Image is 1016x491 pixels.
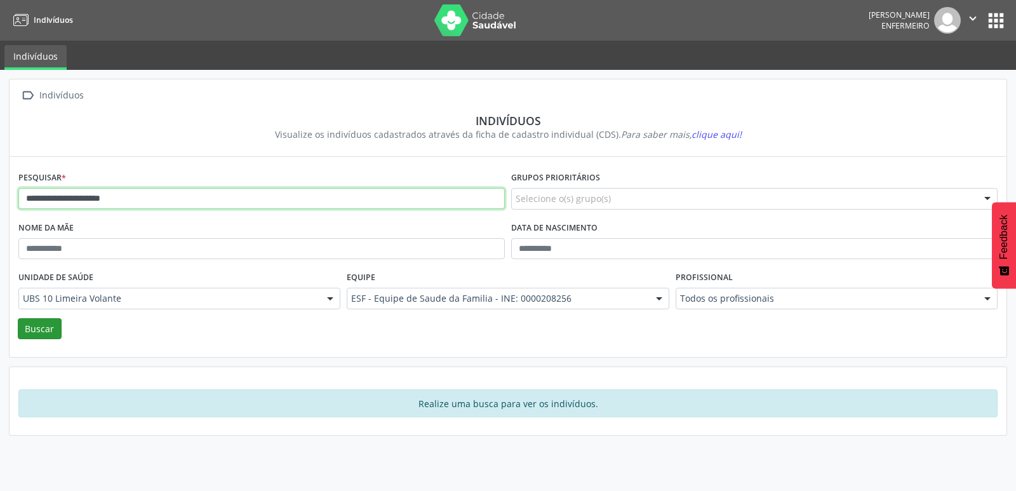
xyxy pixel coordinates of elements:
span: Todos os profissionais [680,292,972,305]
div: [PERSON_NAME] [869,10,930,20]
label: Pesquisar [18,168,66,188]
label: Nome da mãe [18,219,74,238]
a:  Indivíduos [18,86,86,105]
button: apps [985,10,1007,32]
label: Unidade de saúde [18,268,93,288]
i:  [966,11,980,25]
div: Indivíduos [37,86,86,105]
span: Selecione o(s) grupo(s) [516,192,611,205]
label: Equipe [347,268,375,288]
img: img [934,7,961,34]
span: Indivíduos [34,15,73,25]
div: Visualize os indivíduos cadastrados através da ficha de cadastro individual (CDS). [27,128,989,141]
label: Grupos prioritários [511,168,600,188]
button: Feedback - Mostrar pesquisa [992,202,1016,288]
a: Indivíduos [4,45,67,70]
i: Para saber mais, [621,128,742,140]
i:  [18,86,37,105]
span: Enfermeiro [881,20,930,31]
button: Buscar [18,318,62,340]
div: Indivíduos [27,114,989,128]
span: ESF - Equipe de Saude da Familia - INE: 0000208256 [351,292,643,305]
span: UBS 10 Limeira Volante [23,292,314,305]
label: Profissional [676,268,733,288]
a: Indivíduos [9,10,73,30]
span: clique aqui! [692,128,742,140]
button:  [961,7,985,34]
div: Realize uma busca para ver os indivíduos. [18,389,998,417]
span: Feedback [998,215,1010,259]
label: Data de nascimento [511,219,598,238]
